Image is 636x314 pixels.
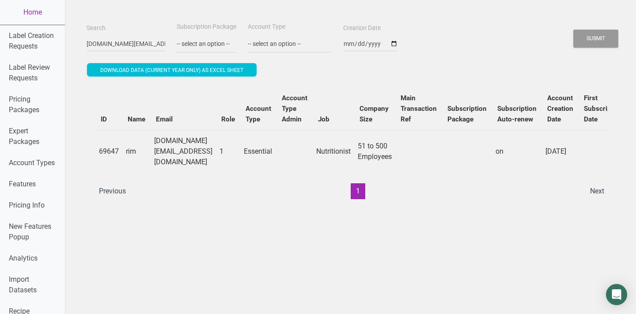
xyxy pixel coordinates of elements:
span: Download data (current year only) as excel sheet [100,67,243,73]
b: Main Transaction Ref [401,94,437,123]
b: Account Creation Date [547,94,573,123]
td: on [492,130,542,173]
b: Company Size [360,105,389,123]
b: Account Type Admin [282,94,307,123]
td: rim [122,130,151,173]
label: Account Type [248,23,285,31]
label: Search [87,24,106,33]
td: Nutritionist [313,130,354,173]
button: Download data (current year only) as excel sheet [87,63,257,76]
td: 69647 [95,130,122,173]
td: 51 to 500 Employees [354,130,395,173]
b: Role [221,115,235,123]
td: 1 [216,130,240,173]
label: Creation Date [343,24,381,33]
td: [DOMAIN_NAME][EMAIL_ADDRESS][DOMAIN_NAME] [151,130,216,173]
button: 1 [351,183,365,199]
b: ID [101,115,107,123]
b: Job [318,115,329,123]
b: Subscription Package [447,105,487,123]
b: Subscription Auto-renew [497,105,537,123]
div: Users [87,79,617,208]
b: Account Type [246,105,271,123]
td: [DATE] [542,130,579,173]
b: Name [128,115,145,123]
b: Email [156,115,173,123]
td: Essential [240,130,276,173]
button: Submit [573,30,618,48]
b: First Subscription Date [584,94,623,123]
label: Subscription Package [177,23,236,31]
div: Open Intercom Messenger [606,284,627,305]
div: Page navigation example [95,183,608,199]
